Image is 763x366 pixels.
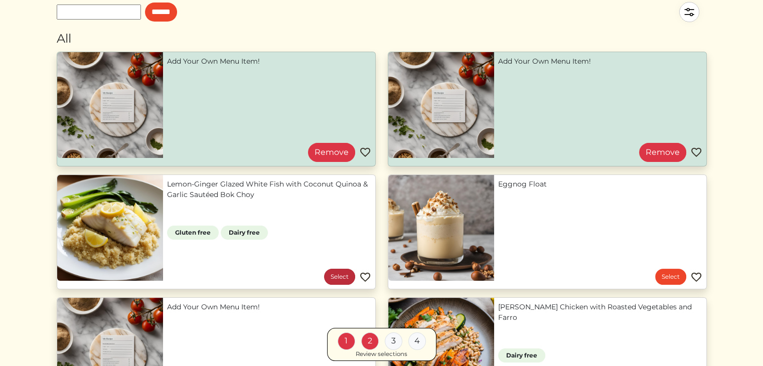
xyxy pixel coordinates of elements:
[57,30,707,48] div: All
[361,332,379,349] div: 2
[167,56,371,67] a: Add Your Own Menu Item!
[338,332,355,349] div: 1
[327,327,436,361] a: 1 2 3 4 Review selections
[690,146,702,158] img: Favorite menu item
[498,179,702,190] a: Eggnog Float
[385,332,402,349] div: 3
[359,271,371,283] img: Favorite menu item
[324,269,355,285] a: Select
[498,302,702,323] a: [PERSON_NAME] Chicken with Roasted Vegetables and Farro
[356,349,407,358] div: Review selections
[167,302,371,312] a: Add Your Own Menu Item!
[308,143,355,162] a: Remove
[167,179,371,200] a: Lemon‑Ginger Glazed White Fish with Coconut Quinoa & Garlic Sautéed Bok Choy
[655,269,686,285] a: Select
[639,143,686,162] a: Remove
[690,271,702,283] img: Favorite menu item
[498,56,702,67] a: Add Your Own Menu Item!
[359,146,371,158] img: Favorite menu item
[408,332,426,349] div: 4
